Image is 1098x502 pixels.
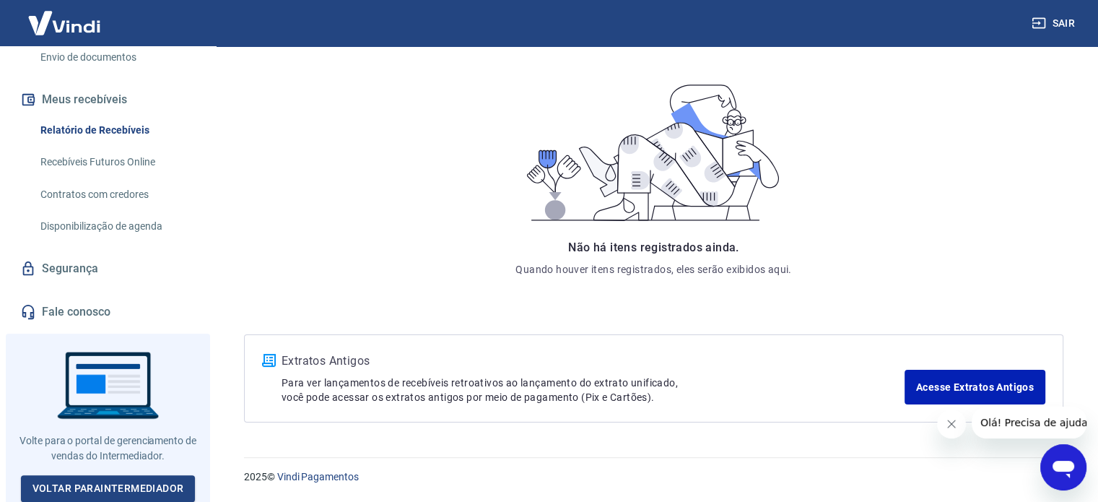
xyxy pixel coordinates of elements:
a: Recebíveis Futuros Online [35,147,199,177]
a: Contratos com credores [35,180,199,209]
span: Olá! Precisa de ajuda? [9,10,121,22]
p: Extratos Antigos [282,352,905,370]
a: Relatório de Recebíveis [35,116,199,145]
iframe: Botão para abrir a janela de mensagens [1040,444,1086,490]
a: Envio de documentos [35,43,199,72]
a: Voltar paraIntermediador [21,475,196,502]
button: Meus recebíveis [17,84,199,116]
a: Segurança [17,253,199,285]
a: Fale conosco [17,296,199,328]
a: Disponibilização de agenda [35,212,199,241]
iframe: Mensagem da empresa [972,407,1086,438]
iframe: Fechar mensagem [937,410,966,438]
img: ícone [262,354,276,367]
p: Quando houver itens registrados, eles serão exibidos aqui. [515,262,791,277]
p: 2025 © [244,469,1063,485]
img: Vindi [17,1,111,45]
button: Sair [1029,10,1081,37]
a: Vindi Pagamentos [277,471,359,482]
span: Não há itens registrados ainda. [568,241,738,254]
p: Para ver lançamentos de recebíveis retroativos ao lançamento do extrato unificado, você pode aces... [282,376,905,404]
a: Acesse Extratos Antigos [905,370,1045,404]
